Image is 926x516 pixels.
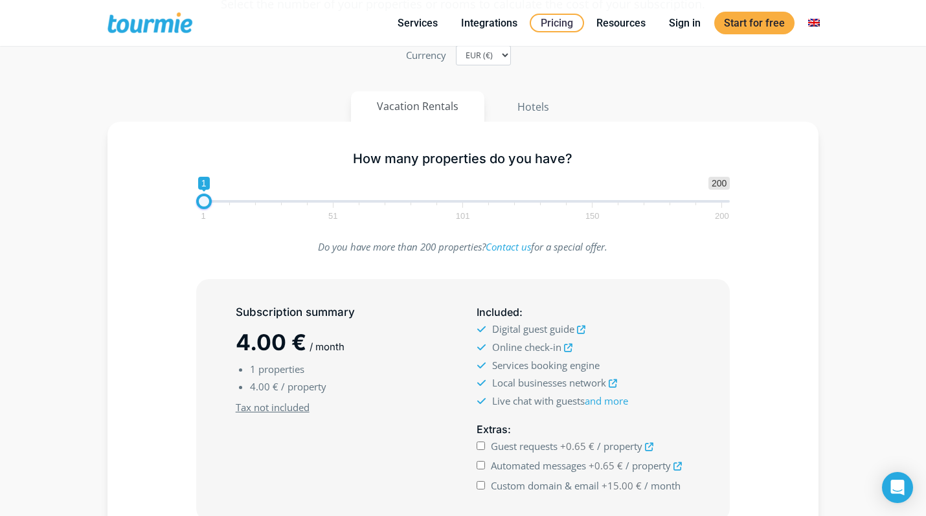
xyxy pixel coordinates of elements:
span: properties [258,363,304,376]
span: / property [281,380,326,393]
span: +0.65 € [589,459,623,472]
h5: : [477,421,690,438]
a: Start for free [714,12,795,34]
span: Digital guest guide [492,322,574,335]
span: Guest requests [491,440,558,453]
span: Included [477,306,519,319]
a: Contact us [486,240,531,253]
span: Services booking engine [492,359,600,372]
span: / property [597,440,642,453]
span: 4.00 € [236,329,306,355]
label: Currency [406,47,446,64]
span: Automated messages [491,459,586,472]
span: / month [644,479,681,492]
span: 1 [198,177,210,190]
span: Custom domain & email [491,479,599,492]
span: Extras [477,423,508,436]
a: and more [585,394,628,407]
span: +15.00 € [602,479,642,492]
a: Pricing [530,14,584,32]
span: Local businesses network [492,376,606,389]
u: Tax not included [236,401,310,414]
span: 4.00 € [250,380,278,393]
span: 101 [454,213,472,219]
span: 1 [250,363,256,376]
span: 200 [708,177,730,190]
button: Hotels [491,91,576,122]
h5: Subscription summary [236,304,449,320]
div: Open Intercom Messenger [882,472,913,503]
button: Vacation Rentals [351,91,484,122]
p: Do you have more than 200 properties? for a special offer. [196,238,730,256]
a: Integrations [451,15,527,31]
span: / month [310,341,344,353]
a: Resources [587,15,655,31]
span: +0.65 € [560,440,594,453]
span: 1 [199,213,207,219]
a: Services [388,15,447,31]
span: 200 [713,213,731,219]
h5: : [477,304,690,320]
span: Online check-in [492,341,561,353]
h5: How many properties do you have? [196,151,730,167]
a: Sign in [659,15,710,31]
span: / property [626,459,671,472]
span: 51 [326,213,339,219]
span: Live chat with guests [492,394,628,407]
span: 150 [583,213,602,219]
